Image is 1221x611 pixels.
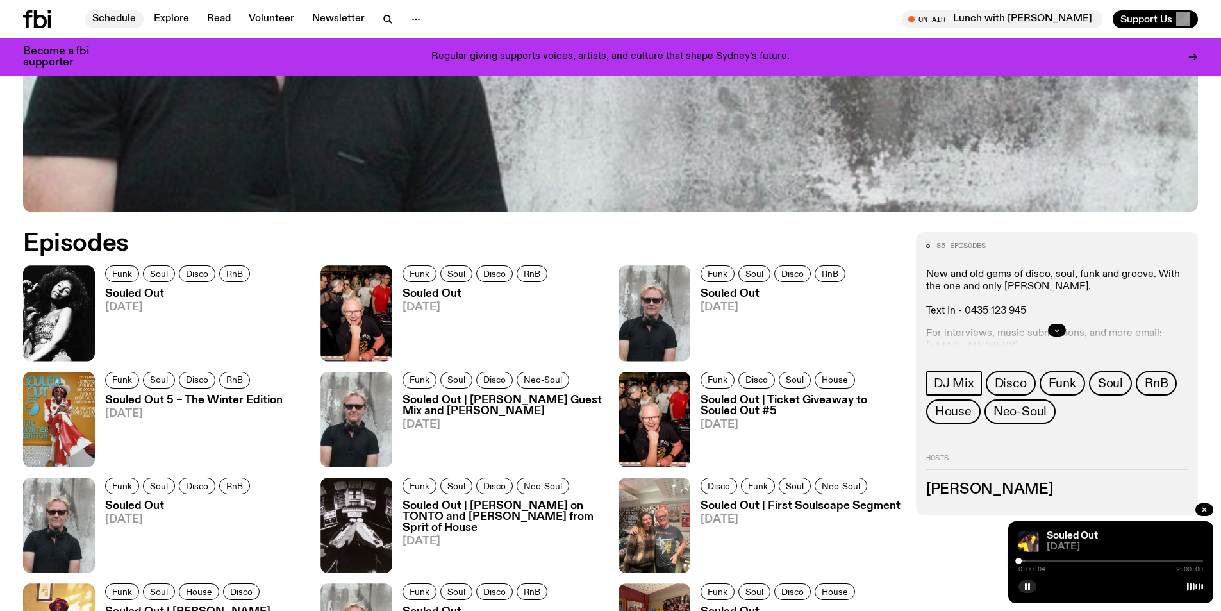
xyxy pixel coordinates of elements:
[179,583,219,600] a: House
[701,419,901,430] span: [DATE]
[774,265,811,282] a: Disco
[517,265,547,282] a: RnB
[112,269,132,279] span: Funk
[701,302,849,313] span: [DATE]
[95,501,254,573] a: Souled Out[DATE]
[105,501,254,512] h3: Souled Out
[143,583,175,600] a: Soul
[223,583,260,600] a: Disco
[936,242,986,249] span: 85 episodes
[934,376,974,390] span: DJ Mix
[708,375,727,385] span: Funk
[105,302,254,313] span: [DATE]
[403,395,602,417] h3: Souled Out | [PERSON_NAME] Guest Mix and [PERSON_NAME]
[701,372,735,389] a: Funk
[524,481,562,490] span: Neo-Soul
[984,399,1056,424] a: Neo-Soul
[815,265,845,282] a: RnB
[199,10,238,28] a: Read
[781,269,804,279] span: Disco
[410,587,429,597] span: Funk
[926,371,982,396] a: DJ Mix
[483,587,506,597] span: Disco
[105,514,254,525] span: [DATE]
[403,583,436,600] a: Funk
[410,481,429,490] span: Funk
[403,289,551,299] h3: Souled Out
[708,269,727,279] span: Funk
[690,501,901,573] a: Souled Out | First Soulscape Segment[DATE]
[748,481,768,490] span: Funk
[226,269,243,279] span: RnB
[926,269,1188,318] p: New and old gems of disco, soul, funk and groove. With the one and only [PERSON_NAME]. Text In - ...
[440,265,472,282] a: Soul
[1040,371,1085,396] a: Funk
[738,372,775,389] a: Disco
[410,375,429,385] span: Funk
[1047,531,1098,541] a: Souled Out
[745,375,768,385] span: Disco
[1136,371,1177,396] a: RnB
[85,10,144,28] a: Schedule
[701,501,901,512] h3: Souled Out | First Soulscape Segment
[524,269,540,279] span: RnB
[1049,376,1076,390] span: Funk
[403,265,436,282] a: Funk
[403,536,602,547] span: [DATE]
[701,289,849,299] h3: Souled Out
[105,583,139,600] a: Funk
[226,375,243,385] span: RnB
[1098,376,1123,390] span: Soul
[781,587,804,597] span: Disco
[701,514,901,525] span: [DATE]
[786,481,804,490] span: Soul
[105,408,283,419] span: [DATE]
[146,10,197,28] a: Explore
[226,481,243,490] span: RnB
[993,405,1047,419] span: Neo-Soul
[403,501,602,533] h3: Souled Out | [PERSON_NAME] on TONTO and [PERSON_NAME] from Sprit of House
[95,395,283,467] a: Souled Out 5 – The Winter Edition[DATE]
[517,372,569,389] a: Neo-Soul
[440,583,472,600] a: Soul
[738,265,770,282] a: Soul
[186,587,212,597] span: House
[1018,566,1045,573] span: 0:00:04
[105,289,254,299] h3: Souled Out
[476,265,513,282] a: Disco
[1047,542,1203,552] span: [DATE]
[440,372,472,389] a: Soul
[1176,566,1203,573] span: 2:00:00
[815,583,855,600] a: House
[179,265,215,282] a: Disco
[476,583,513,600] a: Disco
[745,587,763,597] span: Soul
[105,372,139,389] a: Funk
[926,455,1188,470] h2: Hosts
[1120,13,1172,25] span: Support Us
[476,372,513,389] a: Disco
[241,10,302,28] a: Volunteer
[105,265,139,282] a: Funk
[320,372,392,467] img: Stephen looks directly at the camera, wearing a black tee, black sunglasses and headphones around...
[447,481,465,490] span: Soul
[447,269,465,279] span: Soul
[926,399,981,424] a: House
[935,405,972,419] span: House
[1089,371,1132,396] a: Soul
[774,583,811,600] a: Disco
[995,376,1027,390] span: Disco
[902,10,1102,28] button: On AirLunch with [PERSON_NAME]
[524,375,562,385] span: Neo-Soul
[112,481,132,490] span: Funk
[822,481,860,490] span: Neo-Soul
[822,587,848,597] span: House
[779,478,811,494] a: Soul
[105,478,139,494] a: Funk
[708,587,727,597] span: Funk
[517,478,569,494] a: Neo-Soul
[483,481,506,490] span: Disco
[701,395,901,417] h3: Souled Out | Ticket Giveaway to Souled Out #5
[701,583,735,600] a: Funk
[403,419,602,430] span: [DATE]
